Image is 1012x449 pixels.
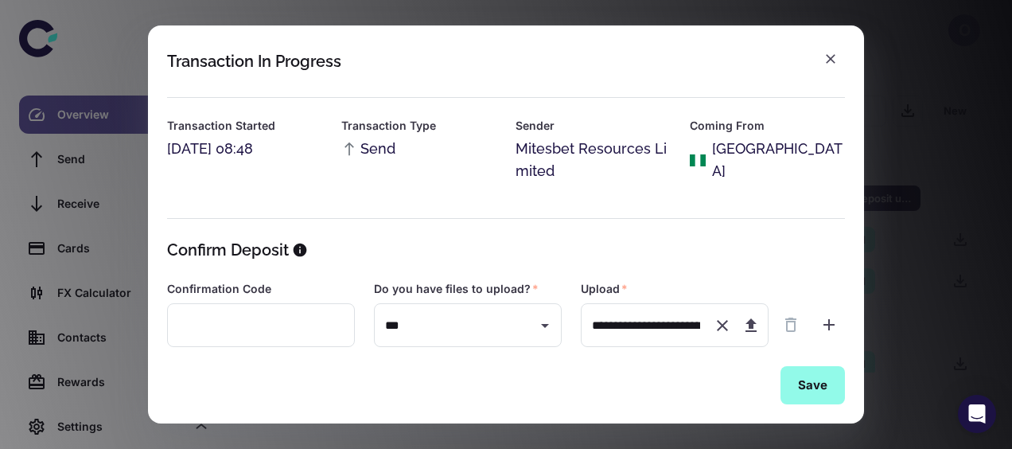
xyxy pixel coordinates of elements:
[690,117,845,135] h6: Coming From
[712,138,845,182] div: [GEOGRAPHIC_DATA]
[167,52,341,71] div: Transaction In Progress
[167,138,322,160] div: [DATE] 08:48
[167,117,322,135] h6: Transaction Started
[958,395,996,433] div: Open Intercom Messenger
[167,238,289,262] h5: Confirm Deposit
[516,117,671,135] h6: Sender
[341,117,496,135] h6: Transaction Type
[534,314,556,337] button: Open
[341,138,395,160] span: Send
[780,366,845,404] button: Save
[167,281,271,297] label: Confirmation Code
[516,138,671,182] div: Mitesbet Resources Limited
[374,281,539,297] label: Do you have files to upload?
[581,281,628,297] label: Upload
